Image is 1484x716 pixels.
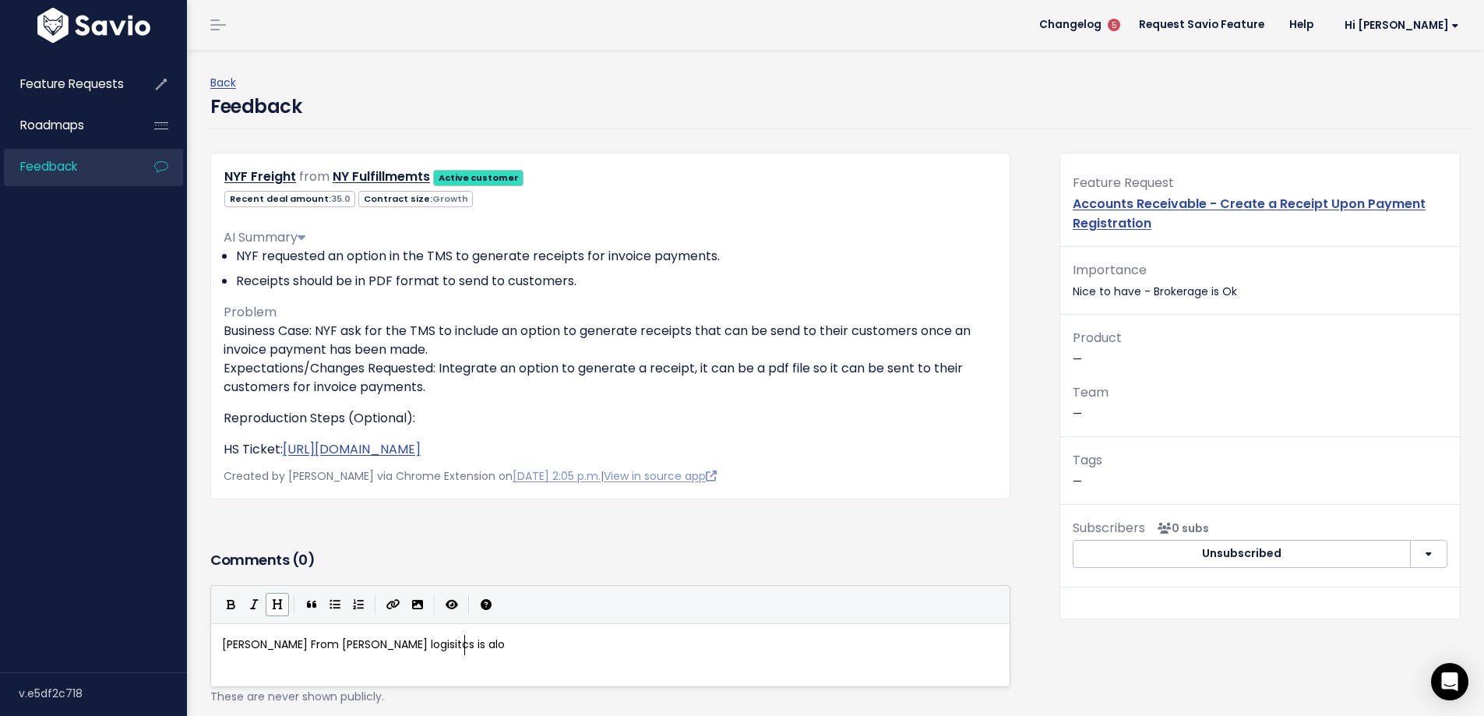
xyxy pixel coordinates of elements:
p: Reproduction Steps (Optional): [224,409,997,428]
a: Accounts Receivable - Create a Receipt Upon Payment Registration [1073,195,1426,232]
span: from [299,168,330,185]
a: Back [210,75,236,90]
div: Open Intercom Messenger [1431,663,1468,700]
button: Generic List [323,593,347,616]
span: Hi [PERSON_NAME] [1345,19,1459,31]
img: logo-white.9d6f32f41409.svg [33,8,154,43]
a: Roadmaps [4,108,129,143]
a: View in source app [604,468,717,484]
a: [DATE] 2:05 p.m. [513,468,601,484]
p: Nice to have - Brokerage is Ok [1073,259,1447,302]
li: NYF requested an option in the TMS to generate receipts for invoice payments. [236,247,997,266]
span: Feature Requests [20,76,124,92]
span: AI Summary [224,228,305,246]
i: | [434,595,435,615]
span: Roadmaps [20,117,84,133]
button: Quote [300,593,323,616]
h4: Feedback [210,93,301,121]
span: 35.0 [331,192,351,205]
a: Help [1277,13,1326,37]
p: HS Ticket: [224,440,997,459]
button: Bold [219,593,242,616]
span: Problem [224,303,277,321]
a: Request Savio Feature [1126,13,1277,37]
i: | [468,595,470,615]
a: NYF Freight [224,168,296,185]
span: Tags [1073,451,1102,469]
span: 0 [298,550,308,570]
span: Importance [1073,261,1147,279]
a: NY Fulfillmemts [333,168,430,185]
a: [URL][DOMAIN_NAME] [283,440,421,458]
button: Create Link [381,593,406,616]
span: These are never shown publicly. [210,689,384,704]
span: [PERSON_NAME] From [PERSON_NAME] logisitcs is alo [222,637,505,652]
h3: Comments ( ) [210,549,1010,571]
span: Subscribers [1073,519,1145,537]
span: Contract size: [358,191,473,207]
button: Unsubscribed [1073,540,1411,568]
button: Markdown Guide [474,593,498,616]
span: Growth [432,192,468,205]
span: 5 [1108,19,1120,31]
div: v.e5df2c718 [19,673,187,714]
button: Numbered List [347,593,370,616]
span: <p><strong>Subscribers</strong><br><br> No subscribers yet<br> </p> [1151,520,1209,536]
span: Feedback [20,158,77,175]
a: Hi [PERSON_NAME] [1326,13,1472,37]
button: Toggle Preview [440,593,464,616]
p: — [1073,382,1447,424]
a: Feature Requests [4,66,129,102]
p: Business Case: NYF ask for the TMS to include an option to generate receipts that can be send to ... [224,322,997,397]
button: Heading [266,593,289,616]
a: Feedback [4,149,129,185]
button: Italic [242,593,266,616]
i: | [294,595,295,615]
strong: Active customer [439,171,519,184]
i: | [375,595,376,615]
span: Team [1073,383,1109,401]
p: — [1073,327,1447,369]
span: Created by [PERSON_NAME] via Chrome Extension on | [224,468,717,484]
span: Recent deal amount: [224,191,355,207]
button: Import an image [406,593,429,616]
span: Feature Request [1073,174,1174,192]
span: Product [1073,329,1122,347]
p: — [1073,450,1447,492]
span: Changelog [1039,19,1102,30]
li: Receipts should be in PDF format to send to customers. [236,272,997,291]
